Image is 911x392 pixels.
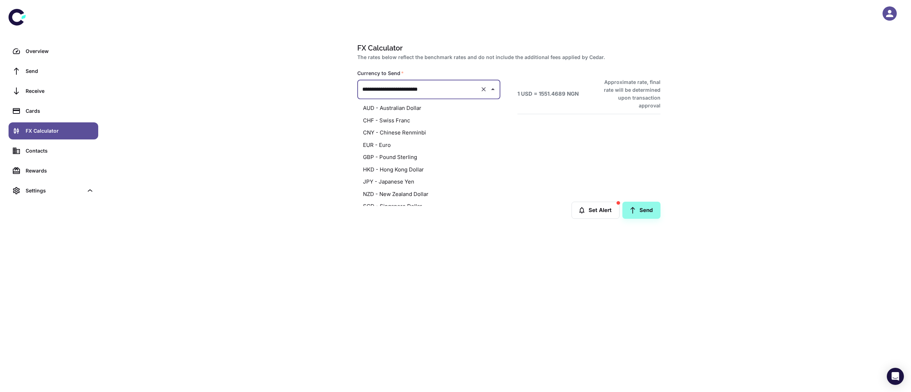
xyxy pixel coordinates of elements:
[517,90,579,98] h6: 1 USD = 1551.4689 NGN
[26,87,94,95] div: Receive
[622,202,660,219] a: Send
[357,139,500,151] li: EUR - Euro
[9,83,98,100] a: Receive
[596,78,660,110] h6: Approximate rate, final rate will be determined upon transaction approval
[9,122,98,139] a: FX Calculator
[26,107,94,115] div: Cards
[488,84,498,94] button: Close
[357,151,500,164] li: GBP - Pound Sterling
[26,67,94,75] div: Send
[357,114,500,127] li: CHF - Swiss Franc
[572,202,620,219] button: Set Alert
[26,187,83,195] div: Settings
[357,163,500,176] li: HKD - Hong Kong Dollar
[9,182,98,199] div: Settings
[357,200,500,213] li: SGD - Singapore Dollar
[9,43,98,60] a: Overview
[9,142,98,159] a: Contacts
[357,70,404,77] label: Currency to Send
[26,167,94,175] div: Rewards
[357,188,500,200] li: NZD - New Zealand Dollar
[9,162,98,179] a: Rewards
[357,176,500,188] li: JPY - Japanese Yen
[357,127,500,139] li: CNY - Chinese Renminbi
[9,102,98,120] a: Cards
[357,43,658,53] h1: FX Calculator
[26,47,94,55] div: Overview
[26,147,94,155] div: Contacts
[9,63,98,80] a: Send
[357,102,500,115] li: AUD - Australian Dollar
[887,368,904,385] div: Open Intercom Messenger
[479,84,489,94] button: Clear
[26,127,94,135] div: FX Calculator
